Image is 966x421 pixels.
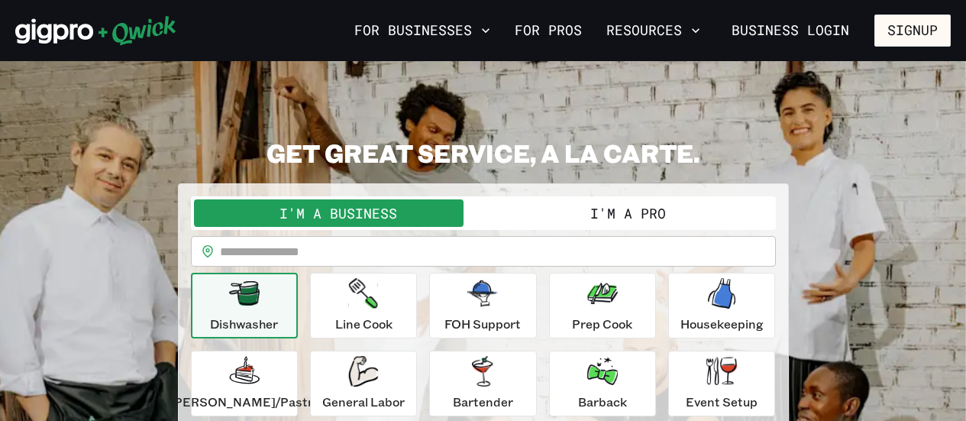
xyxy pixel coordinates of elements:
p: [PERSON_NAME]/Pastry [170,393,319,411]
button: Housekeeping [668,273,775,338]
button: I'm a Pro [483,199,773,227]
button: I'm a Business [194,199,483,227]
p: FOH Support [444,315,521,333]
p: Housekeeping [680,315,764,333]
button: [PERSON_NAME]/Pastry [191,351,298,416]
a: Business Login [719,15,862,47]
button: Bartender [429,351,536,416]
p: Barback [578,393,627,411]
button: Resources [600,18,706,44]
button: Event Setup [668,351,775,416]
button: General Labor [310,351,417,416]
button: Barback [549,351,656,416]
button: Prep Cook [549,273,656,338]
button: Signup [874,15,951,47]
button: For Businesses [348,18,496,44]
p: Event Setup [686,393,758,411]
p: Line Cook [335,315,393,333]
a: For Pros [509,18,588,44]
button: Dishwasher [191,273,298,338]
h2: GET GREAT SERVICE, A LA CARTE. [178,138,789,168]
button: FOH Support [429,273,536,338]
p: Dishwasher [210,315,278,333]
p: Bartender [453,393,513,411]
p: General Labor [322,393,405,411]
button: Line Cook [310,273,417,338]
p: Prep Cook [572,315,632,333]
